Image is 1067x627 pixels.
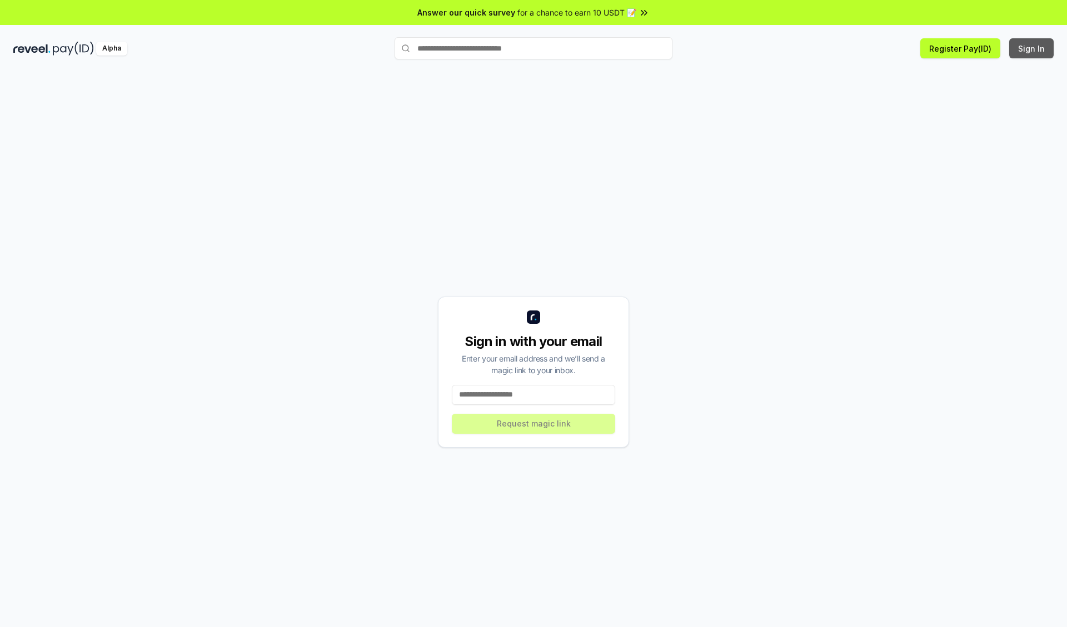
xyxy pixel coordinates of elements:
[96,42,127,56] div: Alpha
[417,7,515,18] span: Answer our quick survey
[517,7,636,18] span: for a chance to earn 10 USDT 📝
[452,353,615,376] div: Enter your email address and we’ll send a magic link to your inbox.
[53,42,94,56] img: pay_id
[920,38,1000,58] button: Register Pay(ID)
[13,42,51,56] img: reveel_dark
[1009,38,1054,58] button: Sign In
[527,310,540,324] img: logo_small
[452,333,615,350] div: Sign in with your email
